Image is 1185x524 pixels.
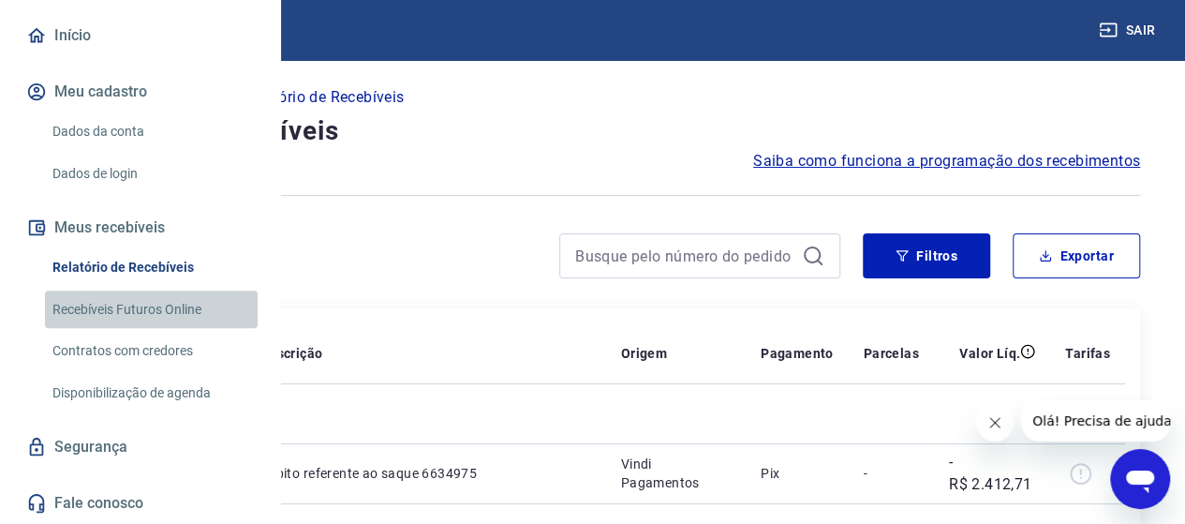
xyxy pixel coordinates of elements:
[761,464,834,483] p: Pix
[22,483,258,524] a: Fale conosco
[45,112,1140,150] h4: Relatório de Recebíveis
[1110,449,1170,509] iframe: Botão para abrir a janela de mensagens
[45,112,258,151] a: Dados da conta
[959,344,1020,363] p: Valor Líq.
[864,464,919,483] p: -
[45,248,258,287] a: Relatório de Recebíveis
[753,150,1140,172] a: Saiba como funciona a programação dos recebimentos
[260,344,323,363] p: Descrição
[11,13,157,28] span: Olá! Precisa de ajuda?
[260,464,591,483] p: Débito referente ao saque 6634975
[22,207,258,248] button: Meus recebíveis
[45,332,258,370] a: Contratos com credores
[1065,344,1110,363] p: Tarifas
[949,451,1035,496] p: -R$ 2.412,71
[621,344,667,363] p: Origem
[1095,13,1163,48] button: Sair
[22,427,258,468] a: Segurança
[863,233,990,278] button: Filtros
[45,374,258,412] a: Disponibilização de agenda
[22,71,258,112] button: Meu cadastro
[575,242,794,270] input: Busque pelo número do pedido
[243,86,404,109] p: Relatório de Recebíveis
[621,455,731,492] p: Vindi Pagamentos
[976,404,1014,442] iframe: Fechar mensagem
[1013,233,1140,278] button: Exportar
[864,344,919,363] p: Parcelas
[1021,400,1170,442] iframe: Mensagem da empresa
[761,344,834,363] p: Pagamento
[45,155,258,193] a: Dados de login
[45,291,258,329] a: Recebíveis Futuros Online
[22,15,258,56] a: Início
